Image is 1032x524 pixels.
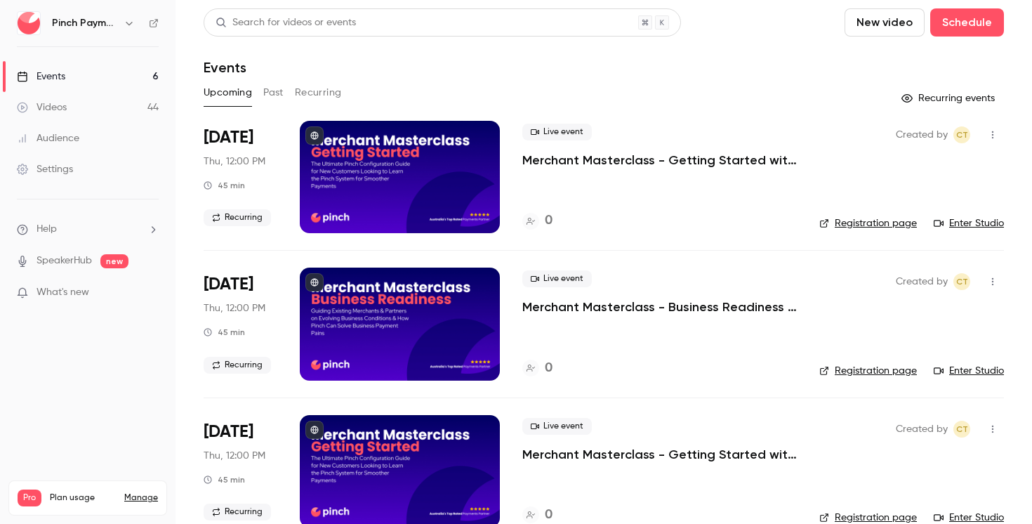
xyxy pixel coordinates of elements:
[896,273,948,290] span: Created by
[934,216,1004,230] a: Enter Studio
[37,254,92,268] a: SpeakerHub
[956,126,968,143] span: CT
[204,81,252,104] button: Upcoming
[545,211,553,230] h4: 0
[52,16,118,30] h6: Pinch Payments
[204,180,245,191] div: 45 min
[522,299,797,315] a: Merchant Masterclass - Business Readiness Edition
[204,421,253,443] span: [DATE]
[37,222,57,237] span: Help
[819,364,917,378] a: Registration page
[204,357,271,374] span: Recurring
[263,81,284,104] button: Past
[18,12,40,34] img: Pinch Payments
[204,209,271,226] span: Recurring
[204,59,246,76] h1: Events
[896,421,948,438] span: Created by
[522,124,592,140] span: Live event
[896,126,948,143] span: Created by
[522,446,797,463] a: Merchant Masterclass - Getting Started with Pinch
[819,216,917,230] a: Registration page
[18,490,41,506] span: Pro
[522,211,553,230] a: 0
[17,131,79,145] div: Audience
[522,270,592,287] span: Live event
[522,418,592,435] span: Live event
[204,327,245,338] div: 45 min
[17,70,65,84] div: Events
[37,285,89,300] span: What's new
[522,152,797,169] a: Merchant Masterclass - Getting Started with Pinch
[50,492,116,504] span: Plan usage
[17,222,159,237] li: help-dropdown-opener
[204,268,277,380] div: Oct 2 Thu, 12:00 PM (Australia/Brisbane)
[100,254,128,268] span: new
[934,364,1004,378] a: Enter Studio
[204,126,253,149] span: [DATE]
[845,8,925,37] button: New video
[216,15,356,30] div: Search for videos or events
[953,421,970,438] span: Cameron Taylor
[124,492,158,504] a: Manage
[17,100,67,114] div: Videos
[956,273,968,290] span: CT
[17,162,73,176] div: Settings
[930,8,1004,37] button: Schedule
[953,126,970,143] span: Cameron Taylor
[204,504,271,520] span: Recurring
[295,81,342,104] button: Recurring
[204,273,253,296] span: [DATE]
[204,449,265,463] span: Thu, 12:00 PM
[956,421,968,438] span: CT
[204,301,265,315] span: Thu, 12:00 PM
[522,359,553,378] a: 0
[204,155,265,169] span: Thu, 12:00 PM
[204,474,245,485] div: 45 min
[142,287,159,299] iframe: Noticeable Trigger
[545,359,553,378] h4: 0
[204,121,277,233] div: Sep 18 Thu, 12:00 PM (Australia/Brisbane)
[895,87,1004,110] button: Recurring events
[953,273,970,290] span: Cameron Taylor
